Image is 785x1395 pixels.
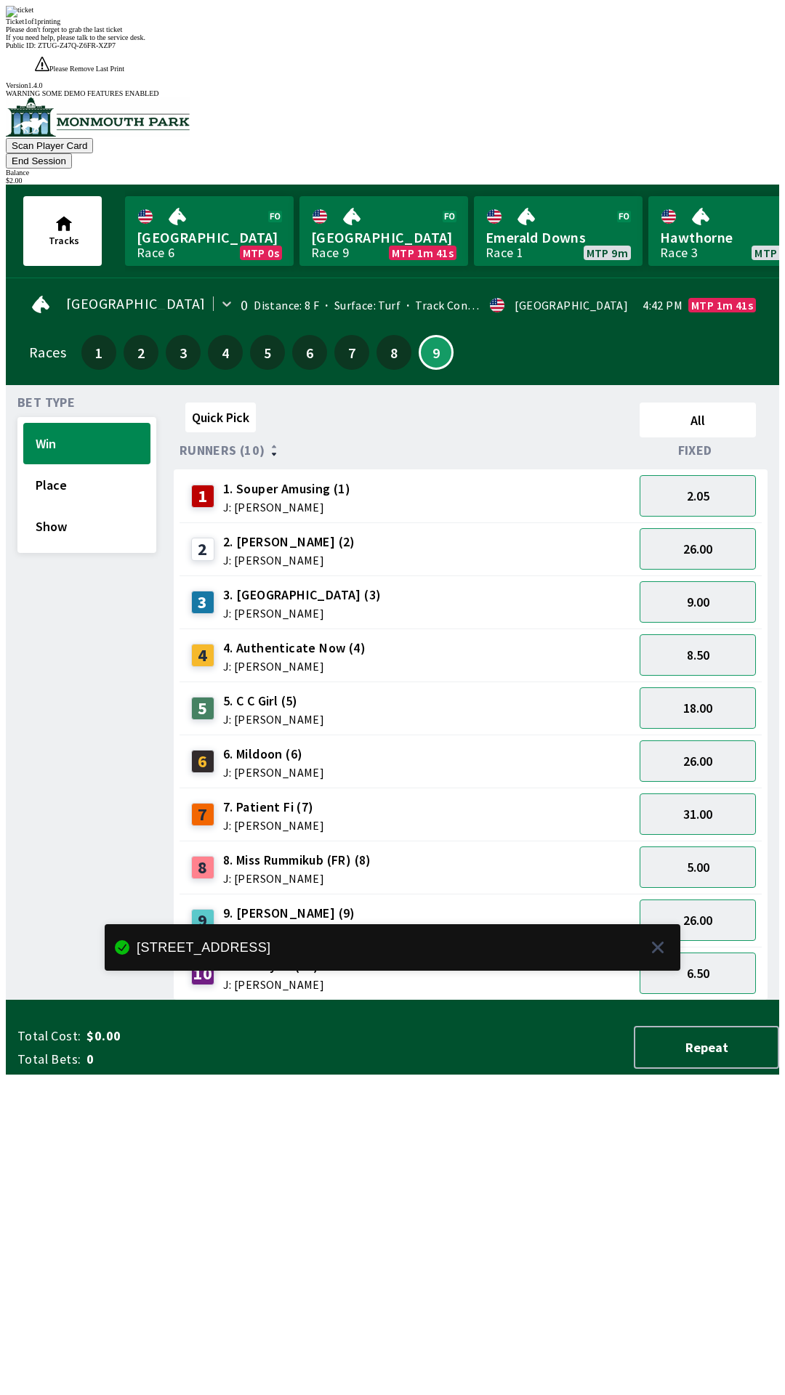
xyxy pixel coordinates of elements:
[124,335,158,370] button: 2
[191,750,214,773] div: 6
[338,347,366,357] span: 7
[208,335,243,370] button: 4
[23,464,150,506] button: Place
[640,740,756,782] button: 26.00
[6,169,779,177] div: Balance
[191,485,214,508] div: 1
[17,1051,81,1068] span: Total Bets:
[223,713,324,725] span: J: [PERSON_NAME]
[49,65,124,73] span: Please Remove Last Print
[191,538,214,561] div: 2
[687,965,709,982] span: 6.50
[296,347,323,357] span: 6
[223,820,324,831] span: J: [PERSON_NAME]
[125,196,294,266] a: [GEOGRAPHIC_DATA]Race 6MTP 0s
[683,700,712,716] span: 18.00
[86,1051,315,1068] span: 0
[311,228,456,247] span: [GEOGRAPHIC_DATA]
[36,518,138,535] span: Show
[23,196,102,266] button: Tracks
[643,299,683,311] span: 4:42 PM
[49,234,79,247] span: Tracks
[192,409,249,426] span: Quick Pick
[191,644,214,667] div: 4
[23,423,150,464] button: Win
[6,81,779,89] div: Version 1.4.0
[29,347,66,358] div: Races
[223,660,366,672] span: J: [PERSON_NAME]
[587,247,628,259] span: MTP 9m
[311,247,349,259] div: Race 9
[127,347,155,357] span: 2
[66,298,206,310] span: [GEOGRAPHIC_DATA]
[191,856,214,879] div: 8
[683,541,712,557] span: 26.00
[634,1026,779,1069] button: Repeat
[191,909,214,932] div: 9
[85,347,113,357] span: 1
[6,33,145,41] span: If you need help, please talk to the service desk.
[223,904,355,923] span: 9. [PERSON_NAME] (9)
[6,138,93,153] button: Scan Player Card
[254,298,319,312] span: Distance: 8 F
[640,581,756,623] button: 9.00
[191,591,214,614] div: 3
[687,859,709,876] span: 5.00
[660,247,698,259] div: Race 3
[319,298,400,312] span: Surface: Turf
[223,767,324,778] span: J: [PERSON_NAME]
[334,335,369,370] button: 7
[86,1027,315,1045] span: $0.00
[166,335,201,370] button: 3
[634,443,762,458] div: Fixed
[223,745,324,764] span: 6. Mildoon (6)
[486,247,523,259] div: Race 1
[687,647,709,663] span: 8.50
[6,17,779,25] div: Ticket 1 of 1 printing
[241,299,248,311] div: 0
[223,586,382,604] span: 3. [GEOGRAPHIC_DATA] (3)
[243,247,279,259] span: MTP 0s
[647,1039,766,1056] span: Repeat
[380,347,408,357] span: 8
[223,554,355,566] span: J: [PERSON_NAME]
[392,247,454,259] span: MTP 1m 41s
[36,477,138,493] span: Place
[691,299,753,311] span: MTP 1m 41s
[292,335,327,370] button: 6
[250,335,285,370] button: 5
[683,806,712,822] span: 31.00
[515,299,628,311] div: [GEOGRAPHIC_DATA]
[424,349,448,356] span: 9
[377,335,411,370] button: 8
[6,25,779,33] div: Please don't forget to grab the last ticket
[223,979,324,990] span: J: [PERSON_NAME]
[299,196,468,266] a: [GEOGRAPHIC_DATA]Race 9MTP 1m 41s
[38,41,116,49] span: ZTUG-Z47Q-Z6FR-XZP7
[17,1027,81,1045] span: Total Cost:
[185,403,256,432] button: Quick Pick
[640,953,756,994] button: 6.50
[223,480,350,498] span: 1. Souper Amusing (1)
[223,873,371,884] span: J: [PERSON_NAME]
[36,435,138,452] span: Win
[137,942,270,953] div: [STREET_ADDRESS]
[180,445,265,456] span: Runners (10)
[474,196,643,266] a: Emerald DownsRace 1MTP 9m
[191,803,214,826] div: 7
[6,6,33,17] img: ticket
[419,335,454,370] button: 9
[223,501,350,513] span: J: [PERSON_NAME]
[23,506,150,547] button: Show
[640,846,756,888] button: 5.00
[640,899,756,941] button: 26.00
[17,397,75,408] span: Bet Type
[678,445,712,456] span: Fixed
[640,687,756,729] button: 18.00
[640,475,756,517] button: 2.05
[137,247,174,259] div: Race 6
[687,594,709,610] span: 9.00
[6,153,72,169] button: End Session
[6,177,779,185] div: $ 2.00
[486,228,631,247] span: Emerald Downs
